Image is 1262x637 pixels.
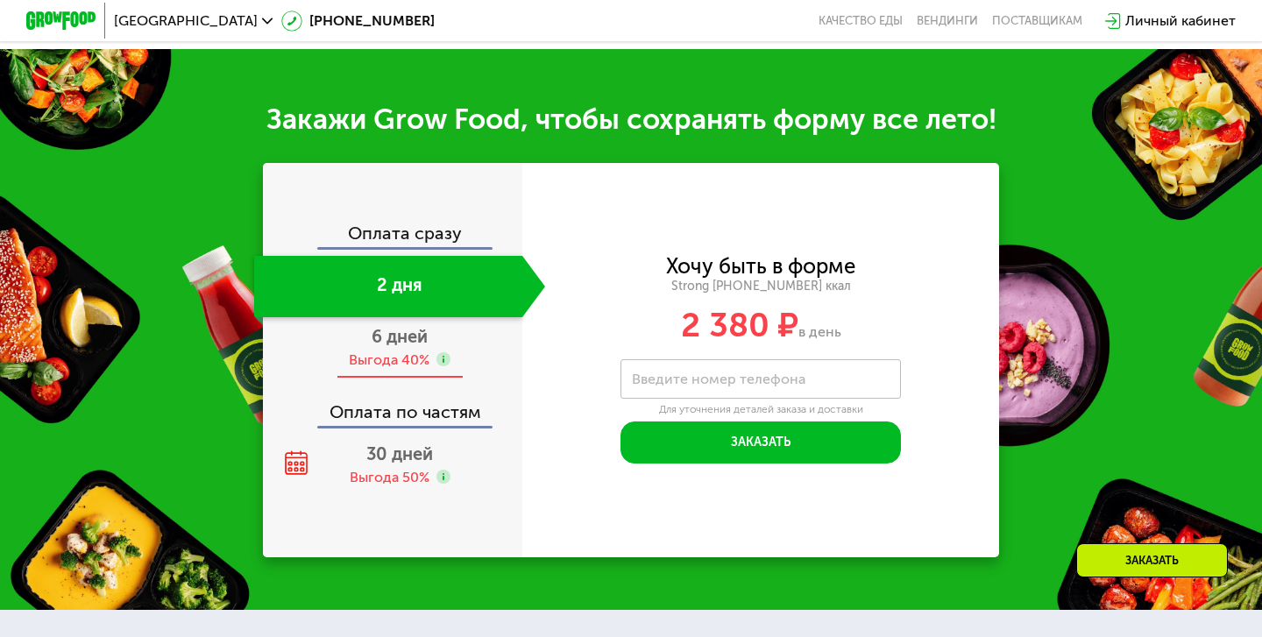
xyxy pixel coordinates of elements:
[522,279,999,294] div: Strong [PHONE_NUMBER] ккал
[992,14,1082,28] div: поставщикам
[620,421,901,464] button: Заказать
[350,468,429,487] div: Выгода 50%
[819,14,903,28] a: Качество еды
[366,443,433,464] span: 30 дней
[265,386,522,426] div: Оплата по частям
[372,326,428,347] span: 6 дней
[114,14,258,28] span: [GEOGRAPHIC_DATA]
[681,305,798,345] span: 2 380 ₽
[798,323,841,340] span: в день
[265,224,522,247] div: Оплата сразу
[620,403,901,417] div: Для уточнения деталей заказа и доставки
[349,350,429,370] div: Выгода 40%
[632,374,805,384] label: Введите номер телефона
[666,257,855,276] div: Хочу быть в форме
[1076,543,1228,577] div: Заказать
[1125,11,1236,32] div: Личный кабинет
[281,11,435,32] a: [PHONE_NUMBER]
[917,14,978,28] a: Вендинги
